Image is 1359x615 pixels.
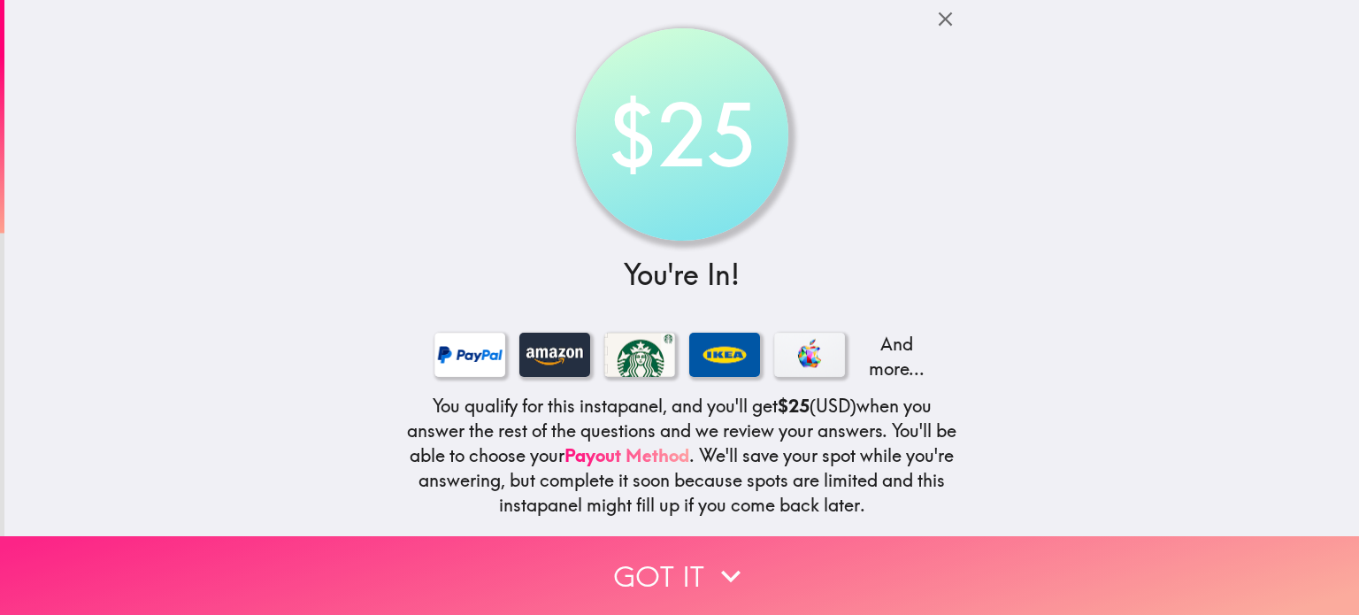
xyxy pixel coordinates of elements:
h3: You're In! [406,255,958,295]
a: Payout Method [564,444,689,466]
p: And more... [859,332,930,381]
b: $25 [778,395,810,417]
div: $25 [584,37,779,233]
h5: You qualify for this instapanel, and you'll get (USD) when you answer the rest of the questions a... [406,394,958,518]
